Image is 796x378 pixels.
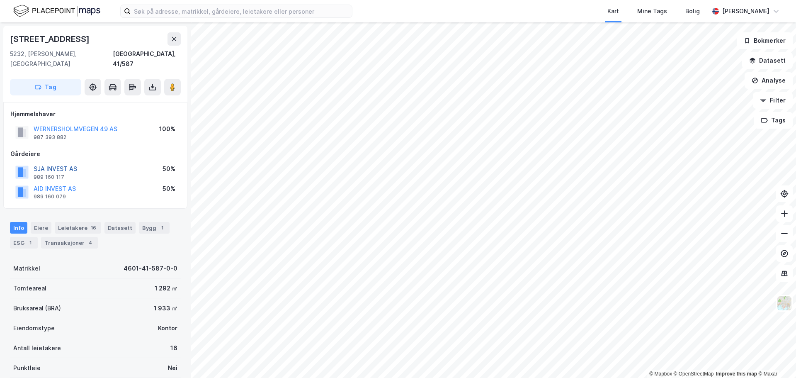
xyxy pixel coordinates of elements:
div: 989 160 079 [34,193,66,200]
div: Bruksareal (BRA) [13,303,61,313]
div: 1 [26,239,34,247]
div: Kontor [158,323,177,333]
div: 50% [163,164,175,174]
div: Kontrollprogram for chat [755,338,796,378]
div: 16 [170,343,177,353]
div: 100% [159,124,175,134]
button: Bokmerker [737,32,793,49]
div: Antall leietakere [13,343,61,353]
iframe: Chat Widget [755,338,796,378]
button: Tag [10,79,81,95]
div: 16 [89,224,98,232]
div: Datasett [104,222,136,234]
div: Punktleie [13,363,41,373]
div: 987 393 882 [34,134,66,141]
div: Matrikkel [13,263,40,273]
img: logo.f888ab2527a4732fd821a326f86c7f29.svg [13,4,100,18]
div: Bolig [685,6,700,16]
div: Gårdeiere [10,149,180,159]
div: ESG [10,237,38,249]
div: 1 933 ㎡ [154,303,177,313]
div: 50% [163,184,175,194]
div: 4 [86,239,95,247]
div: 1 292 ㎡ [155,283,177,293]
div: Info [10,222,27,234]
button: Datasett [742,52,793,69]
div: Hjemmelshaver [10,109,180,119]
div: 1 [158,224,166,232]
div: 5232, [PERSON_NAME], [GEOGRAPHIC_DATA] [10,49,113,69]
div: [STREET_ADDRESS] [10,32,91,46]
img: Z [777,295,792,311]
a: Improve this map [716,371,757,377]
button: Filter [753,92,793,109]
button: Tags [754,112,793,129]
input: Søk på adresse, matrikkel, gårdeiere, leietakere eller personer [131,5,352,17]
a: Mapbox [649,371,672,377]
div: Mine Tags [637,6,667,16]
div: 989 160 117 [34,174,64,180]
div: Leietakere [55,222,101,234]
div: [GEOGRAPHIC_DATA], 41/587 [113,49,181,69]
div: Tomteareal [13,283,46,293]
div: Transaksjoner [41,237,98,249]
div: Eiere [31,222,51,234]
div: [PERSON_NAME] [722,6,769,16]
a: OpenStreetMap [674,371,714,377]
div: Bygg [139,222,170,234]
div: 4601-41-587-0-0 [124,263,177,273]
button: Analyse [745,72,793,89]
div: Eiendomstype [13,323,55,333]
div: Kart [607,6,619,16]
div: Nei [168,363,177,373]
